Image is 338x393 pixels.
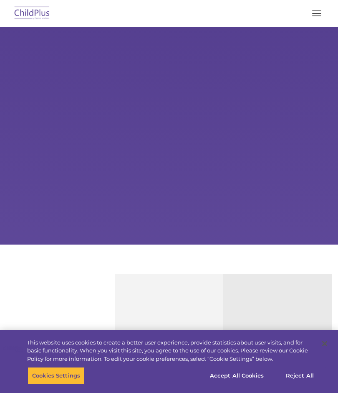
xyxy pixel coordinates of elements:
[28,367,85,385] button: Cookies Settings
[13,4,52,23] img: ChildPlus by Procare Solutions
[27,339,315,363] div: This website uses cookies to create a better user experience, provide statistics about user visit...
[205,367,268,385] button: Accept All Cookies
[274,367,326,385] button: Reject All
[315,334,334,353] button: Close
